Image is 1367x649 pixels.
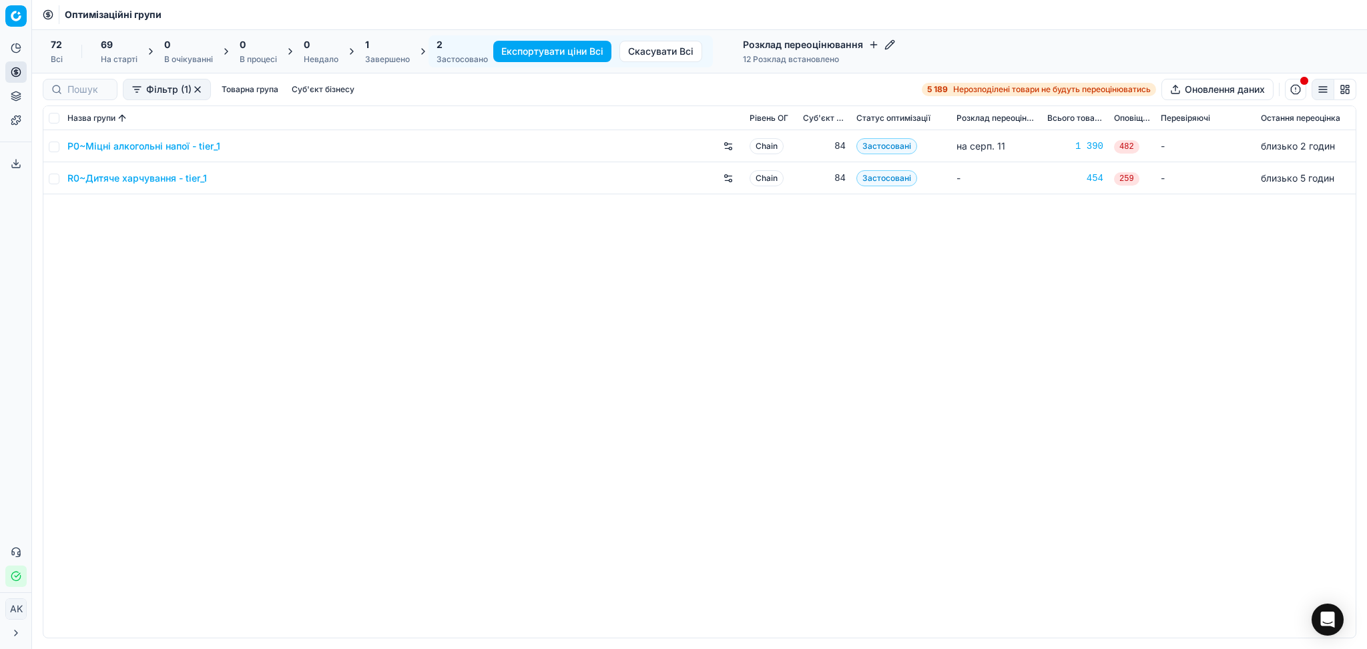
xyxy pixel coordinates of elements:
nav: breadcrumb [65,8,162,21]
span: Оптимізаційні групи [65,8,162,21]
span: Розклад переоцінювання [956,113,1037,124]
div: Завершено [365,54,410,65]
a: 454 [1047,172,1103,185]
td: - [1155,162,1256,194]
div: На старті [101,54,138,65]
span: Застосовані [856,138,917,154]
div: В очікуванні [164,54,213,65]
span: 0 [304,38,310,51]
button: Скасувати Всі [619,41,702,62]
strong: 5 189 [927,84,948,95]
button: Товарна група [216,81,284,97]
a: 1 390 [1047,140,1103,153]
span: Нерозподілені товари не будуть переоцінюватись [953,84,1151,95]
div: Застосовано [437,54,488,65]
span: Перевіряючі [1161,113,1210,124]
span: Застосовані [856,170,917,186]
button: AK [5,598,27,620]
button: Оновлення даних [1161,79,1274,100]
span: Суб'єкт бізнесу [803,113,846,124]
div: Всі [51,54,63,65]
span: Chain [750,170,784,186]
a: P0~Міцні алкогольні напої - tier_1 [67,140,220,153]
span: 72 [51,38,62,51]
span: 1 [365,38,369,51]
div: 12 Розклад встановлено [743,54,895,65]
div: 84 [803,140,846,153]
button: Експортувати ціни Всі [493,41,611,62]
span: Рівень OГ [750,113,788,124]
span: на серп. 11 [956,140,1005,152]
span: Оповіщення [1114,113,1150,124]
td: - [1155,130,1256,162]
span: Всього товарів [1047,113,1103,124]
div: Open Intercom Messenger [1312,604,1344,636]
span: 482 [1114,140,1139,154]
span: 0 [240,38,246,51]
h4: Розклад переоцінювання [743,38,895,51]
span: 69 [101,38,113,51]
span: 0 [164,38,170,51]
span: 259 [1114,172,1139,186]
span: AK [6,599,26,619]
input: Пошук [67,83,109,96]
div: Невдало [304,54,338,65]
button: Sorted by Назва групи ascending [115,112,129,125]
span: Остання переоцінка [1261,113,1340,124]
button: Суб'єкт бізнесу [286,81,360,97]
a: R0~Дитяче харчування - tier_1 [67,172,207,185]
span: Назва групи [67,113,115,124]
td: - [951,162,1042,194]
button: Фільтр (1) [123,79,211,100]
span: 2 [437,38,443,51]
a: 5 189Нерозподілені товари не будуть переоцінюватись [922,83,1156,96]
div: В процесі [240,54,277,65]
span: близько 2 годин [1261,140,1335,152]
span: Chain [750,138,784,154]
span: близько 5 годин [1261,172,1334,184]
span: Статус оптимізації [856,113,930,124]
div: 84 [803,172,846,185]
